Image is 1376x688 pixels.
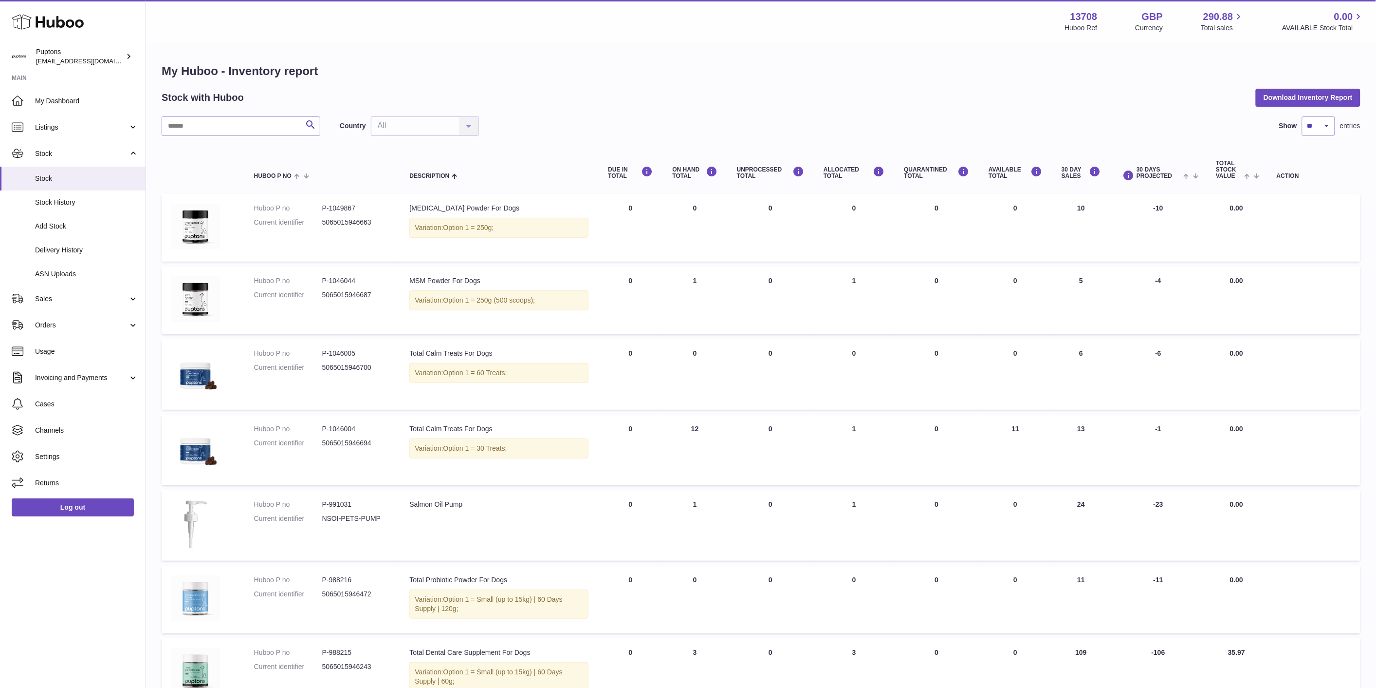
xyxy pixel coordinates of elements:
td: 1 [814,415,894,485]
button: Download Inventory Report [1256,89,1360,106]
dt: Huboo P no [254,648,322,657]
div: Variation: [409,363,588,383]
h2: Stock with Huboo [162,91,244,104]
dt: Huboo P no [254,204,322,213]
dd: P-1049867 [322,204,390,213]
span: Delivery History [35,246,138,255]
dd: 5065015946700 [322,363,390,372]
td: 11 [1052,566,1110,633]
span: AVAILABLE Stock Total [1282,23,1364,33]
dt: Current identifier [254,290,322,300]
div: MSM Powder For Dogs [409,276,588,286]
td: 12 [663,415,727,485]
span: Stock [35,149,128,158]
dd: P-988216 [322,575,390,585]
td: 0 [727,566,814,633]
td: 0 [598,490,662,561]
div: Currency [1136,23,1163,33]
td: 0 [727,490,814,561]
a: 290.88 Total sales [1201,10,1244,33]
td: -4 [1110,267,1206,334]
td: 0 [598,339,662,410]
span: Option 1 = 30 Treats; [443,444,507,452]
span: 0 [935,425,939,433]
td: 0 [663,339,727,410]
dd: 5065015946694 [322,439,390,448]
span: ASN Uploads [35,269,138,279]
span: Description [409,173,449,179]
span: Usage [35,347,138,356]
span: 0.00 [1230,576,1243,584]
span: Option 1 = Small (up to 15kg) | 60 Days Supply | 60g; [415,668,562,685]
div: Salmon Oil Pump [409,500,588,509]
dd: 5065015946472 [322,590,390,599]
td: 13 [1052,415,1110,485]
dd: NSOI-PETS-PUMP [322,514,390,523]
td: 6 [1052,339,1110,410]
td: 0 [598,194,662,262]
div: UNPROCESSED Total [737,166,804,179]
dd: 5065015946687 [322,290,390,300]
img: product image [171,424,220,473]
dd: 5065015946243 [322,662,390,671]
span: Sales [35,294,128,304]
span: 0 [935,500,939,508]
td: 1 [814,267,894,334]
span: Channels [35,426,138,435]
td: 0 [663,194,727,262]
strong: GBP [1142,10,1163,23]
dt: Huboo P no [254,575,322,585]
div: Variation: [409,290,588,310]
td: -11 [1110,566,1206,633]
div: DUE IN TOTAL [608,166,653,179]
span: Settings [35,452,138,461]
span: Option 1 = 250g; [443,224,494,231]
span: 290.88 [1203,10,1233,23]
dt: Current identifier [254,590,322,599]
span: 0.00 [1230,425,1243,433]
span: 30 DAYS PROJECTED [1137,167,1181,179]
dt: Huboo P no [254,276,322,286]
td: 0 [598,566,662,633]
a: Log out [12,498,134,516]
div: ON HAND Total [673,166,717,179]
dt: Current identifier [254,439,322,448]
span: Option 1 = Small (up to 15kg) | 60 Days Supply | 120g; [415,595,562,612]
span: 0 [935,649,939,656]
div: Total Probiotic Powder For Dogs [409,575,588,585]
h1: My Huboo - Inventory report [162,63,1360,79]
span: Stock [35,174,138,183]
td: 0 [979,267,1052,334]
img: product image [171,349,220,398]
div: Total Calm Treats For Dogs [409,349,588,358]
span: Total stock value [1216,160,1242,180]
img: product image [171,204,220,249]
span: Listings [35,123,128,132]
img: product image [171,500,220,549]
dd: P-1046004 [322,424,390,434]
a: 0.00 AVAILABLE Stock Total [1282,10,1364,33]
span: Add Stock [35,222,138,231]
label: Country [340,121,366,131]
span: 35.97 [1228,649,1245,656]
td: 1 [663,267,727,334]
td: -23 [1110,490,1206,561]
dd: P-1046005 [322,349,390,358]
span: [EMAIL_ADDRESS][DOMAIN_NAME] [36,57,143,65]
span: Total sales [1201,23,1244,33]
span: entries [1340,121,1360,131]
td: 0 [979,194,1052,262]
td: 10 [1052,194,1110,262]
td: 0 [598,415,662,485]
div: Total Calm Treats For Dogs [409,424,588,434]
td: 0 [727,415,814,485]
td: 0 [663,566,727,633]
dd: P-988215 [322,648,390,657]
div: Action [1277,173,1351,179]
div: [MEDICAL_DATA] Powder For Dogs [409,204,588,213]
div: Huboo Ref [1065,23,1098,33]
dt: Huboo P no [254,349,322,358]
span: 0 [935,204,939,212]
td: 24 [1052,490,1110,561]
span: 0.00 [1334,10,1353,23]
